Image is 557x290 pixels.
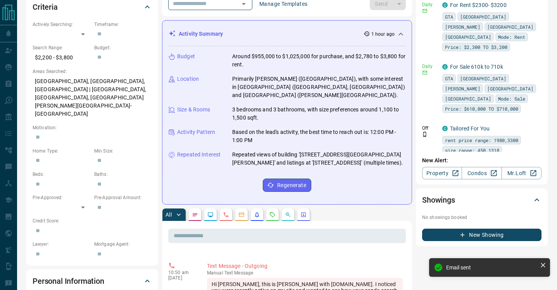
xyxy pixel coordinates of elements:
[94,241,152,248] p: Mortgage Agent:
[254,212,260,218] svg: Listing Alerts
[177,106,210,114] p: Size & Rooms
[460,13,506,21] span: [GEOGRAPHIC_DATA]
[238,212,245,218] svg: Emails
[442,64,448,69] div: condos.ca
[422,214,541,221] p: No showings booked
[33,1,58,13] h2: Criteria
[232,128,405,144] p: Based on the lead's activity, the best time to reach out is: 12:00 PM - 1:00 PM
[422,8,428,14] svg: Email
[192,212,198,218] svg: Notes
[177,75,199,83] p: Location
[422,70,428,75] svg: Email
[33,75,152,120] p: [GEOGRAPHIC_DATA], [GEOGRAPHIC_DATA], [GEOGRAPHIC_DATA] | [GEOGRAPHIC_DATA], [GEOGRAPHIC_DATA], [...
[422,1,438,8] p: Daily
[232,52,405,69] p: Around $955,000 to $1,025,000 for purchase, and $2,780 to $3,800 for rent.
[445,13,453,21] span: GTA
[33,194,90,201] p: Pre-Approved:
[207,212,214,218] svg: Lead Browsing Activity
[446,264,537,271] div: Email sent
[487,85,533,92] span: [GEOGRAPHIC_DATA]
[33,275,104,287] h2: Personal Information
[263,179,311,192] button: Regenerate
[450,2,507,8] a: For Rent $2300- $3200
[445,75,453,82] span: GTA
[371,31,395,38] p: 1 hour ago
[498,95,525,102] span: Mode: Sale
[445,23,480,31] span: [PERSON_NAME]
[207,270,223,276] span: manual
[422,229,541,241] button: New Showing
[445,105,518,113] span: Price: $610,000 TO $710,000
[168,275,195,281] p: [DATE]
[462,167,502,179] a: Condos
[442,126,448,131] div: condos.ca
[300,212,307,218] svg: Agent Actions
[94,171,152,178] p: Baths:
[460,75,506,82] span: [GEOGRAPHIC_DATA]
[422,125,438,132] p: Off
[166,212,172,217] p: All
[223,212,229,218] svg: Calls
[207,262,403,270] p: Text Message - Outgoing
[442,2,448,8] div: condos.ca
[94,44,152,51] p: Budget:
[445,85,480,92] span: [PERSON_NAME]
[33,148,90,155] p: Home Type:
[487,23,533,31] span: [GEOGRAPHIC_DATA]
[422,167,462,179] a: Property
[33,217,152,224] p: Credit Score:
[33,51,90,64] p: $2,200 - $3,800
[445,95,491,102] span: [GEOGRAPHIC_DATA]
[33,21,90,28] p: Actively Searching:
[445,33,491,41] span: [GEOGRAPHIC_DATA]
[33,124,152,131] p: Motivation:
[177,151,221,159] p: Repeated Interest
[445,146,499,154] span: size range: 450,1318
[177,128,215,136] p: Activity Pattern
[422,63,438,70] p: Daily
[269,212,276,218] svg: Requests
[94,21,152,28] p: Timeframe:
[94,148,152,155] p: Min Size:
[422,191,541,209] div: Showings
[232,106,405,122] p: 3 bedrooms and 3 bathrooms, with size preferences around 1,100 to 1,500 sqft.
[450,125,490,132] a: Tailored For You
[33,241,90,248] p: Lawyer:
[169,27,405,41] div: Activity Summary1 hour ago
[33,44,90,51] p: Search Range:
[422,194,455,206] h2: Showings
[33,68,152,75] p: Areas Searched:
[168,270,195,275] p: 10:50 am
[445,43,507,51] span: Price: $2,300 TO $3,200
[207,270,403,276] p: Text Message
[445,136,518,144] span: rent price range: 1980,3300
[422,156,541,165] p: New Alert:
[94,194,152,201] p: Pre-Approval Amount:
[498,33,525,41] span: Mode: Rent
[232,151,405,167] p: Repeated views of building '[STREET_ADDRESS][GEOGRAPHIC_DATA][PERSON_NAME]' and listings at '[STR...
[179,30,223,38] p: Activity Summary
[422,132,428,137] svg: Push Notification Only
[232,75,405,99] p: Primarily [PERSON_NAME] ([GEOGRAPHIC_DATA]), with some interest in [GEOGRAPHIC_DATA] ([GEOGRAPHIC...
[285,212,291,218] svg: Opportunities
[450,64,503,70] a: For Sale 610k to 710k
[177,52,195,61] p: Budget
[33,171,90,178] p: Beds:
[502,167,541,179] a: Mr.Loft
